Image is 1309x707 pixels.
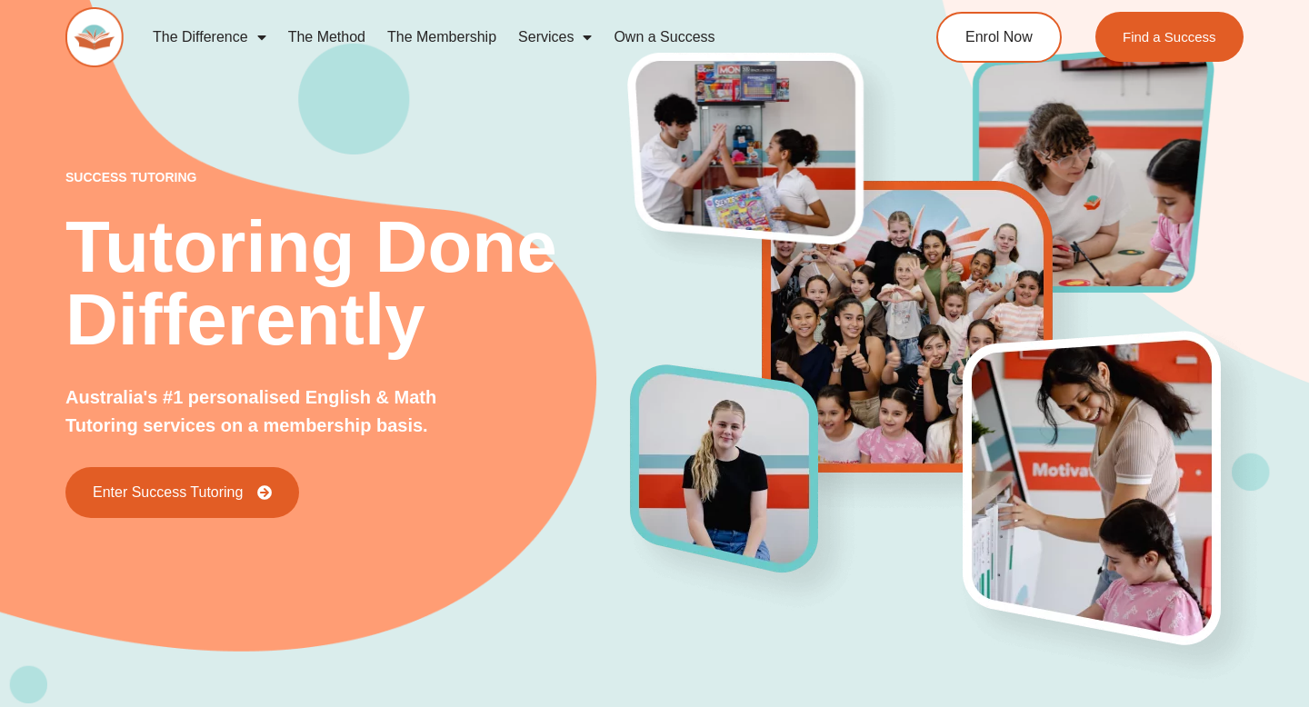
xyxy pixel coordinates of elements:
a: Own a Success [603,16,725,58]
a: The Method [277,16,376,58]
a: Enter Success Tutoring [65,467,299,518]
span: Enrol Now [965,30,1033,45]
a: The Membership [376,16,507,58]
a: Find a Success [1095,12,1244,62]
h2: Tutoring Done Differently [65,211,631,356]
span: Enter Success Tutoring [93,485,243,500]
a: Services [507,16,603,58]
nav: Menu [142,16,869,58]
a: Enrol Now [936,12,1062,63]
p: success tutoring [65,171,631,184]
a: The Difference [142,16,277,58]
span: Find a Success [1123,30,1216,44]
p: Australia's #1 personalised English & Math Tutoring services on a membership basis. [65,383,478,440]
